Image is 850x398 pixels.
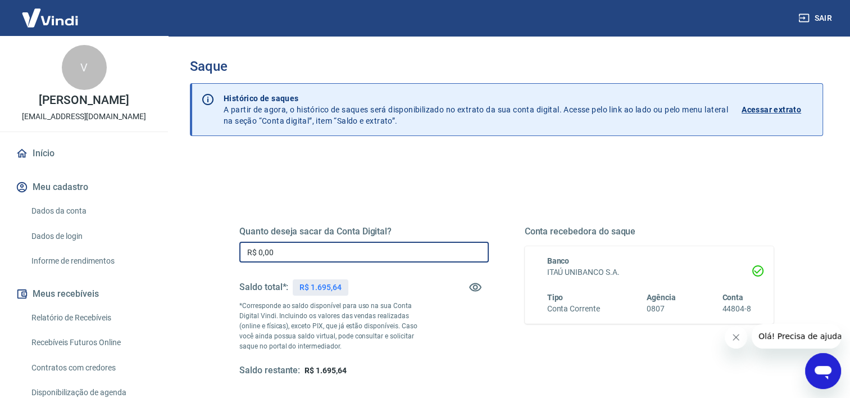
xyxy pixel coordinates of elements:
[62,45,107,90] div: V
[805,353,841,389] iframe: Botão para abrir a janela de mensagens
[525,226,774,237] h5: Conta recebedora do saque
[39,94,129,106] p: [PERSON_NAME]
[190,58,823,74] h3: Saque
[647,303,676,315] h6: 0807
[239,282,288,293] h5: Saldo total*:
[722,303,751,315] h6: 44804-8
[725,326,747,349] iframe: Fechar mensagem
[224,93,728,126] p: A partir de agora, o histórico de saques será disponibilizado no extrato da sua conta digital. Ac...
[224,93,728,104] p: Histórico de saques
[27,306,154,329] a: Relatório de Recebíveis
[27,250,154,273] a: Informe de rendimentos
[742,104,801,115] p: Acessar extrato
[13,141,154,166] a: Início
[547,293,563,302] span: Tipo
[27,331,154,354] a: Recebíveis Futuros Online
[13,1,87,35] img: Vindi
[547,266,752,278] h6: ITAÚ UNIBANCO S.A.
[722,293,743,302] span: Conta
[796,8,837,29] button: Sair
[304,366,346,375] span: R$ 1.695,64
[22,111,146,123] p: [EMAIL_ADDRESS][DOMAIN_NAME]
[547,256,570,265] span: Banco
[742,93,813,126] a: Acessar extrato
[239,301,426,351] p: *Corresponde ao saldo disponível para uso na sua Conta Digital Vindi. Incluindo os valores das ve...
[27,356,154,379] a: Contratos com credores
[27,200,154,223] a: Dados da conta
[13,175,154,200] button: Meu cadastro
[299,282,341,293] p: R$ 1.695,64
[647,293,676,302] span: Agência
[752,324,841,349] iframe: Mensagem da empresa
[239,226,489,237] h5: Quanto deseja sacar da Conta Digital?
[547,303,600,315] h6: Conta Corrente
[239,365,300,377] h5: Saldo restante:
[27,225,154,248] a: Dados de login
[7,8,94,17] span: Olá! Precisa de ajuda?
[13,282,154,306] button: Meus recebíveis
